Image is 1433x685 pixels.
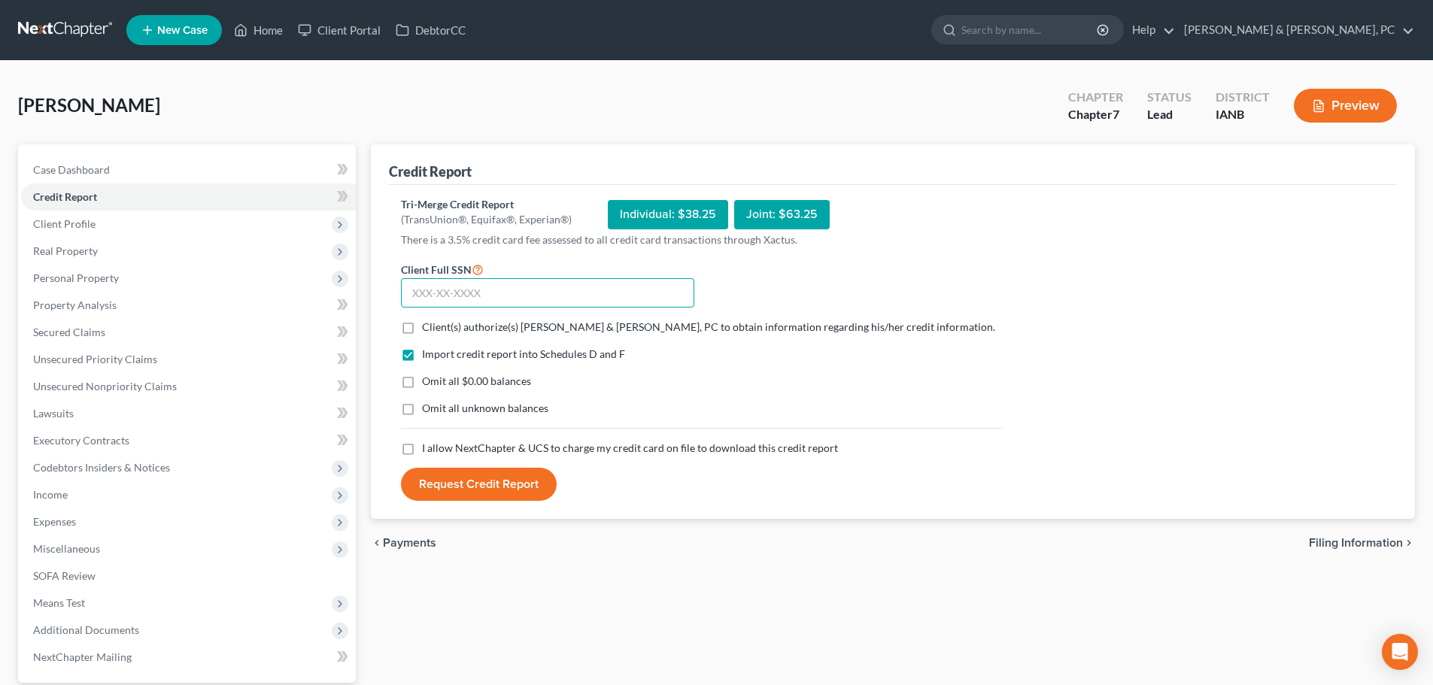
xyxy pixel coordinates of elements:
[1309,537,1403,549] span: Filing Information
[1068,106,1123,123] div: Chapter
[383,537,436,549] span: Payments
[401,278,694,308] input: XXX-XX-XXXX
[1382,634,1418,670] div: Open Intercom Messenger
[1294,89,1397,123] button: Preview
[33,244,98,257] span: Real Property
[1403,537,1415,549] i: chevron_right
[33,353,157,365] span: Unsecured Priority Claims
[33,434,129,447] span: Executory Contracts
[1216,89,1270,106] div: District
[18,94,160,116] span: [PERSON_NAME]
[401,232,1003,247] p: There is a 3.5% credit card fee assessed to all credit card transactions through Xactus.
[33,407,74,420] span: Lawsuits
[33,461,170,474] span: Codebtors Insiders & Notices
[33,190,97,203] span: Credit Report
[1147,89,1192,106] div: Status
[371,537,436,549] button: chevron_left Payments
[961,16,1099,44] input: Search by name...
[401,212,572,227] div: (TransUnion®, Equifax®, Experian®)
[21,373,356,400] a: Unsecured Nonpriority Claims
[33,623,139,636] span: Additional Documents
[33,488,68,501] span: Income
[33,650,132,663] span: NextChapter Mailing
[21,346,356,373] a: Unsecured Priority Claims
[21,562,356,590] a: SOFA Review
[1176,17,1414,44] a: [PERSON_NAME] & [PERSON_NAME], PC
[226,17,290,44] a: Home
[33,380,177,393] span: Unsecured Nonpriority Claims
[422,347,625,360] span: Import credit report into Schedules D and F
[21,427,356,454] a: Executory Contracts
[21,644,356,671] a: NextChapter Mailing
[33,217,96,230] span: Client Profile
[21,183,356,211] a: Credit Report
[1068,89,1123,106] div: Chapter
[388,17,473,44] a: DebtorCC
[608,200,728,229] div: Individual: $38.25
[33,542,100,555] span: Miscellaneous
[33,163,110,176] span: Case Dashboard
[734,200,830,229] div: Joint: $63.25
[401,263,472,276] span: Client Full SSN
[422,402,548,414] span: Omit all unknown balances
[157,25,208,36] span: New Case
[21,156,356,183] a: Case Dashboard
[1216,106,1270,123] div: IANB
[422,374,531,387] span: Omit all $0.00 balances
[33,299,117,311] span: Property Analysis
[21,319,356,346] a: Secured Claims
[1309,537,1415,549] button: Filing Information chevron_right
[33,515,76,528] span: Expenses
[33,326,105,338] span: Secured Claims
[21,292,356,319] a: Property Analysis
[33,596,85,609] span: Means Test
[1125,17,1175,44] a: Help
[401,197,572,212] div: Tri-Merge Credit Report
[33,569,96,582] span: SOFA Review
[371,537,383,549] i: chevron_left
[1113,107,1119,121] span: 7
[21,400,356,427] a: Lawsuits
[1147,106,1192,123] div: Lead
[290,17,388,44] a: Client Portal
[389,162,472,180] div: Credit Report
[422,320,995,333] span: Client(s) authorize(s) [PERSON_NAME] & [PERSON_NAME], PC to obtain information regarding his/her ...
[33,271,119,284] span: Personal Property
[422,441,838,454] span: I allow NextChapter & UCS to charge my credit card on file to download this credit report
[401,468,557,501] button: Request Credit Report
